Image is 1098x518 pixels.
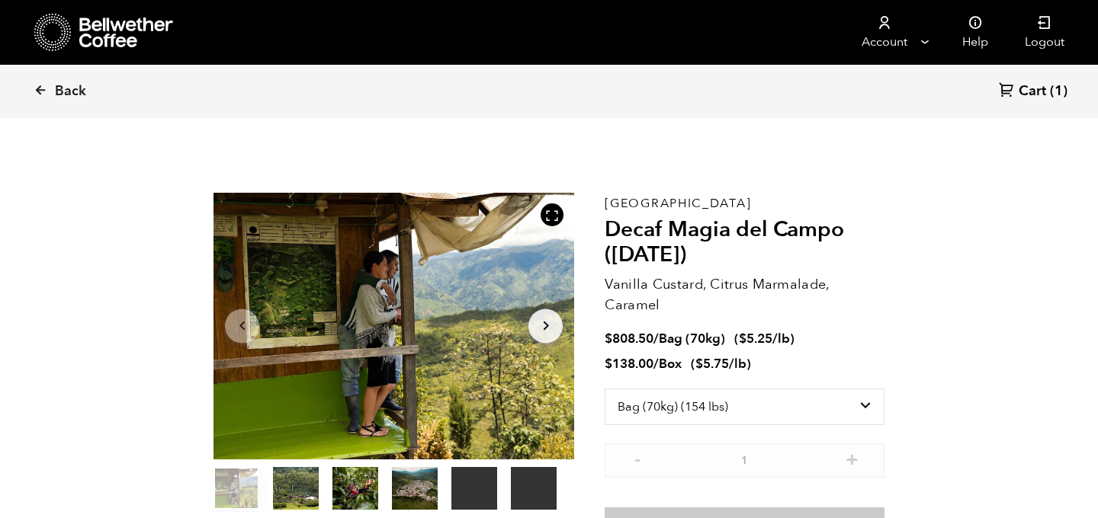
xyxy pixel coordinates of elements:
[695,355,729,373] bdi: 5.75
[999,82,1067,102] a: Cart (1)
[451,467,497,510] video: Your browser does not support the video tag.
[653,330,659,347] span: /
[605,330,653,347] bdi: 808.50
[695,355,703,373] span: $
[659,355,682,373] span: Box
[511,467,557,510] video: Your browser does not support the video tag.
[605,355,612,373] span: $
[734,330,795,347] span: ( )
[659,330,725,347] span: Bag (70kg)
[1050,82,1067,101] span: (1)
[653,355,659,373] span: /
[843,451,862,466] button: +
[691,355,751,373] span: ( )
[55,82,86,101] span: Back
[729,355,746,373] span: /lb
[605,330,612,347] span: $
[605,274,884,315] p: Vanilla Custard, Citrus Marmalade, Caramel
[605,355,653,373] bdi: 138.00
[1019,82,1046,101] span: Cart
[628,451,647,466] button: -
[772,330,790,347] span: /lb
[739,330,772,347] bdi: 5.25
[739,330,746,347] span: $
[605,217,884,268] h2: Decaf Magia del Campo ([DATE])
